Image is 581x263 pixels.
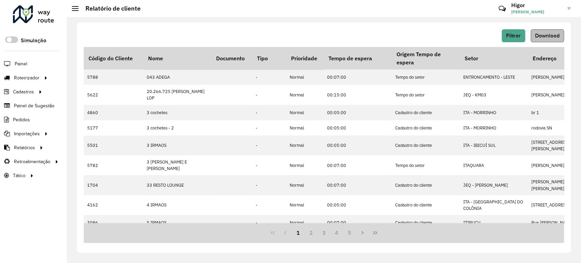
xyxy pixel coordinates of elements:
td: 4 IRMAOS [143,195,211,215]
a: Contato Rápido [495,1,510,16]
td: Normal [286,69,324,85]
td: 3086 [84,215,143,230]
td: 3 IRMAOS [143,136,211,155]
button: Last Page [369,226,382,239]
td: - [252,155,286,175]
button: Download [531,29,564,42]
label: Simulação [21,36,46,45]
td: - [252,105,286,120]
td: Normal [286,105,324,120]
td: Cadastro do cliente [392,105,460,120]
td: ITAQUARA [460,155,528,175]
td: 4162 [84,195,143,215]
td: - [252,195,286,215]
td: - [252,69,286,85]
td: 00:07:00 [324,215,392,230]
td: ITIRUÇU [460,215,528,230]
td: Normal [286,195,324,215]
td: JEQ - KM03 [460,85,528,105]
td: Normal [286,85,324,105]
td: ENTRONCAMENTO - LESTE [460,69,528,85]
td: - [252,175,286,195]
button: Filtrar [502,29,525,42]
th: Setor [460,47,528,69]
button: 4 [330,226,343,239]
td: Tempo do setor [392,69,460,85]
h2: Relatório de cliente [79,5,141,12]
span: [PERSON_NAME] [511,9,562,15]
td: ITA - [GEOGRAPHIC_DATA] DO COLÔNIA [460,195,528,215]
th: Documento [211,47,252,69]
td: 043 ADEGA [143,69,211,85]
th: Código do Cliente [84,47,143,69]
button: 3 [318,226,330,239]
td: 5 IRMAOS [143,215,211,230]
td: 00:07:00 [324,155,392,175]
span: Relatórios [14,144,35,151]
th: Nome [143,47,211,69]
span: Painel [15,60,27,67]
button: 1 [292,226,305,239]
td: 00:05:00 [324,120,392,136]
td: 5501 [84,136,143,155]
span: Roteirizador [14,74,39,81]
td: 3 [PERSON_NAME] E [PERSON_NAME] [143,155,211,175]
td: Cadastro do cliente [392,215,460,230]
td: 00:05:00 [324,136,392,155]
th: Prioridade [286,47,324,69]
td: Normal [286,155,324,175]
td: 5622 [84,85,143,105]
button: 5 [343,226,356,239]
td: Cadastro do cliente [392,136,460,155]
td: Normal [286,120,324,136]
td: JEQ - [PERSON_NAME] [460,175,528,195]
span: Importações [14,130,40,137]
td: Cadastro do cliente [392,120,460,136]
td: 5782 [84,155,143,175]
td: - [252,136,286,155]
td: 33 RESTO LOUNGE [143,175,211,195]
td: 4860 [84,105,143,120]
td: Tempo do setor [392,155,460,175]
span: Tático [13,172,26,179]
td: ITA - IBICUÍ SUL [460,136,528,155]
td: 00:15:00 [324,85,392,105]
td: Normal [286,215,324,230]
td: 5788 [84,69,143,85]
td: - [252,85,286,105]
td: Cadastro do cliente [392,175,460,195]
td: 1704 [84,175,143,195]
th: Tempo de espera [324,47,392,69]
td: - [252,120,286,136]
span: Cadastros [13,88,34,95]
button: 2 [305,226,318,239]
td: Normal [286,136,324,155]
span: Retroalimentação [14,158,50,165]
th: Origem Tempo de espera [392,47,460,69]
button: Next Page [356,226,369,239]
td: Tempo do setor [392,85,460,105]
span: Painel de Sugestão [14,102,54,109]
span: Filtrar [506,33,521,38]
td: ITA - MORRINHO [460,120,528,136]
td: 5177 [84,120,143,136]
td: 3 cochetes [143,105,211,120]
td: 00:07:00 [324,69,392,85]
span: Download [535,33,560,38]
td: Cadastro do cliente [392,195,460,215]
th: Tipo [252,47,286,69]
td: 3 cochetes - 2 [143,120,211,136]
td: - [252,215,286,230]
td: Normal [286,175,324,195]
td: 00:05:00 [324,105,392,120]
td: 00:05:00 [324,195,392,215]
span: Pedidos [13,116,30,123]
td: 00:07:00 [324,175,392,195]
td: 20.266.725 [PERSON_NAME] LOP [143,85,211,105]
h3: Higor [511,2,562,9]
td: ITA - MORRINHO [460,105,528,120]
